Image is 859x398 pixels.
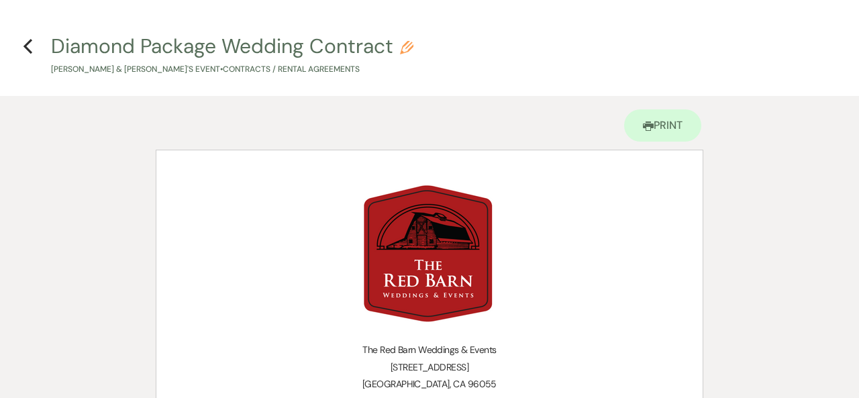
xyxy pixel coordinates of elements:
[624,109,701,142] a: Print
[189,376,670,393] p: [GEOGRAPHIC_DATA], CA 96055
[189,342,670,358] p: The Red Barn Weddings & Events
[51,63,413,76] p: [PERSON_NAME] & [PERSON_NAME]'s Event • Contracts / Rental Agreements
[51,36,413,76] button: Diamond Package Wedding Contract[PERSON_NAME] & [PERSON_NAME]'s Event•Contracts / Rental Agreements
[189,359,670,376] p: [STREET_ADDRESS]
[361,184,495,325] img: Screen Shot 2024-12-30 at 1.47.36 PM.png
